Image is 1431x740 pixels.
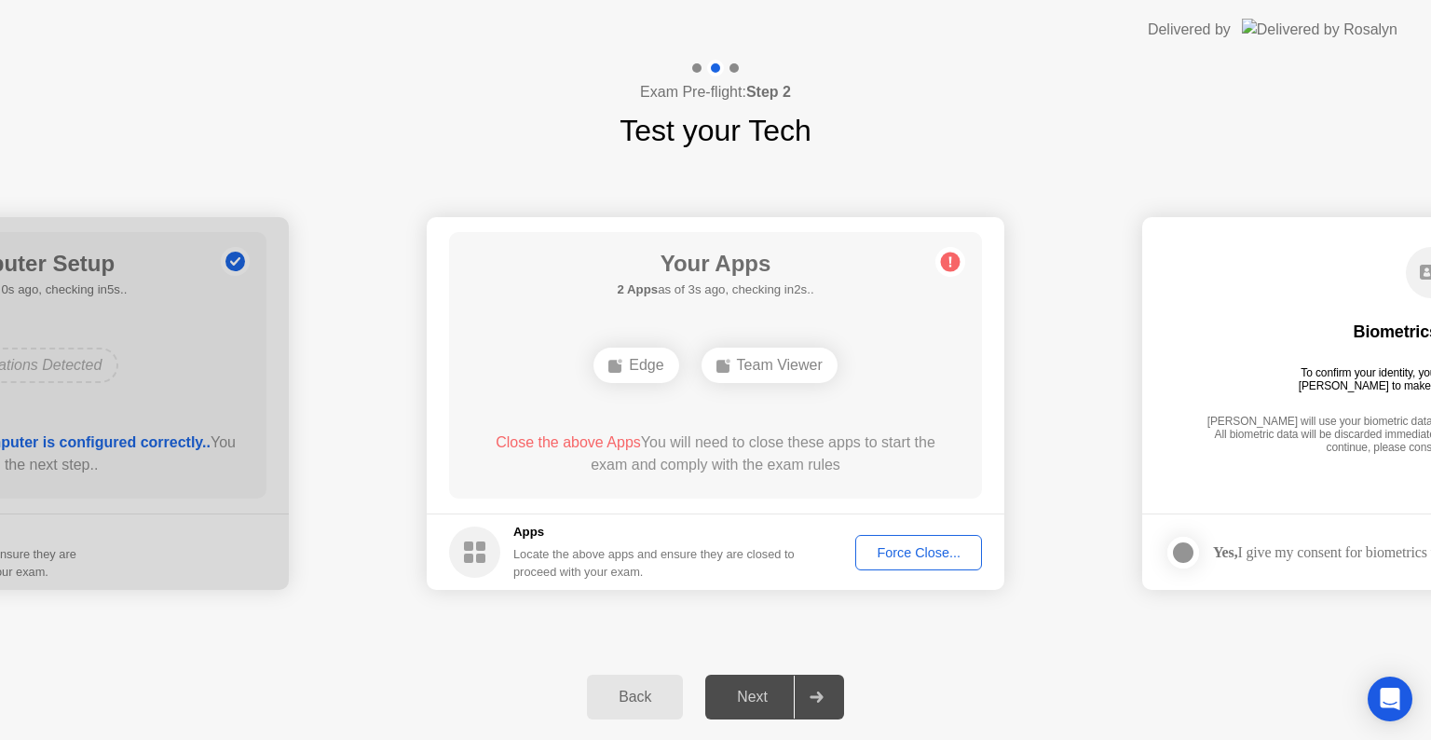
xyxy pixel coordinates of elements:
[1148,19,1231,41] div: Delivered by
[620,108,811,153] h1: Test your Tech
[855,535,982,570] button: Force Close...
[593,348,678,383] div: Edge
[617,247,813,281] h1: Your Apps
[587,675,683,719] button: Back
[705,675,844,719] button: Next
[476,432,956,476] div: You will need to close these apps to start the exam and comply with the exam rules
[513,523,796,541] h5: Apps
[496,434,641,450] span: Close the above Apps
[1242,19,1397,40] img: Delivered by Rosalyn
[617,281,813,299] h5: as of 3s ago, checking in2s..
[617,282,658,296] b: 2 Apps
[640,81,791,103] h4: Exam Pre-flight:
[746,84,791,100] b: Step 2
[513,545,796,581] div: Locate the above apps and ensure they are closed to proceed with your exam.
[593,689,677,706] div: Back
[1368,677,1412,721] div: Open Intercom Messenger
[702,348,838,383] div: Team Viewer
[862,545,975,560] div: Force Close...
[711,689,794,706] div: Next
[1213,544,1237,560] strong: Yes,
